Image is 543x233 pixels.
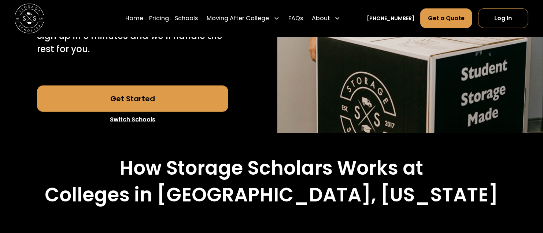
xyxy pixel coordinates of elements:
a: [PHONE_NUMBER] [367,15,414,22]
a: Schools [175,8,198,29]
h2: Colleges in [GEOGRAPHIC_DATA], [US_STATE] [45,183,498,207]
h2: How Storage Scholars Works at [120,157,424,180]
a: Get Started [37,85,228,112]
div: Moving After College [207,14,269,23]
img: Storage Scholars main logo [15,4,44,33]
div: Moving After College [204,8,282,29]
div: About [309,8,343,29]
div: About [312,14,330,23]
a: Log In [478,8,528,28]
a: Pricing [149,8,169,29]
a: Home [125,8,143,29]
p: Sign up in 5 minutes and we’ll handle the rest for you. [37,29,228,56]
a: FAQs [288,8,303,29]
a: Switch Schools [37,112,228,127]
a: Get a Quote [420,8,472,28]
